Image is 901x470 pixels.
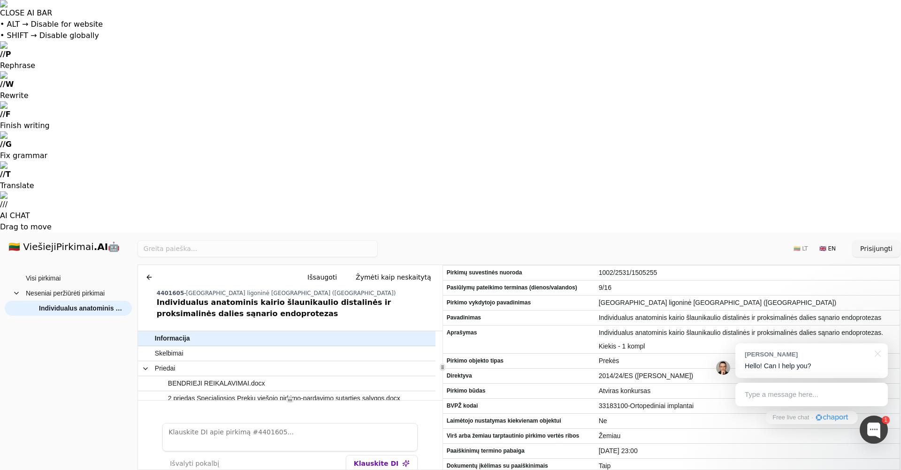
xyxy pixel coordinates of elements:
[599,384,896,398] span: Atviras konkursas
[447,311,591,325] span: Pavadinimas
[447,444,591,458] span: Paaiškinimų termino pabaiga
[599,354,896,368] span: Prekės
[447,369,591,383] span: Direktyva
[599,444,896,458] span: [DATE] 23:00
[765,411,857,424] a: Free live chat·
[157,297,439,319] div: Individualus anatominis kairio šlaunikaulio distalinės ir proksimalinės dalies sąnario endoprotezas
[447,266,591,280] span: Pirkimų suvestinės nuoroda
[853,240,900,257] button: Prisijungti
[811,413,813,422] div: ·
[599,296,896,310] span: [GEOGRAPHIC_DATA] ligoninė [GEOGRAPHIC_DATA] ([GEOGRAPHIC_DATA])
[447,281,591,295] span: Pasiūlymų pateikimo terminas (dienos/valandos)
[157,290,184,296] span: 4401605
[168,392,400,405] span: 2 priedas Specialiosios Prekių viešojo pirkimo-pardavimo sutarties sąlygos.docx
[447,384,591,398] span: Pirkimo būdas
[599,281,896,295] span: 9/16
[599,266,896,280] span: 1002/2531/1505255
[26,271,61,285] span: Visi pirkimai
[186,290,396,296] span: [GEOGRAPHIC_DATA] ligoninė [GEOGRAPHIC_DATA] ([GEOGRAPHIC_DATA])
[599,326,896,353] span: Individualus anatominis kairio šlaunikaulio distalinės ir proksimalinės dalies sąnario endoprotez...
[137,240,378,257] input: Greita paieška...
[447,414,591,428] span: Laimėtojo nustatymas kiekvienam objektui
[599,369,896,383] span: 2014/24/ES ([PERSON_NAME])
[1,233,136,263] a: 🇱🇹 ViešiejiPirkimai.AI🤖
[168,377,265,390] span: BENDRIEJI REIKALAVIMAI.docx
[599,311,896,325] span: Individualus anatominis kairio šlaunikaulio distalinės ir proksimalinės dalies sąnario endoprotezas
[155,332,190,345] span: Informacija
[1,233,136,263] h1: 🇱🇹 ViešiejiPirkimai 🤖
[447,326,591,340] span: Aprašymas
[772,413,809,422] span: Free live chat
[94,241,108,252] strong: .AI
[599,414,896,428] span: Ne
[26,286,105,300] span: Neseniai peržiūrėti pirkimai
[599,399,896,413] span: 33183100-Ortopediniai implantai
[447,429,591,443] span: Virš arba žemiau tarptautinio pirkimo vertės ribos
[157,289,439,297] div: -
[155,347,183,360] span: Skelbimai
[348,269,439,286] button: Žymėti kaip neskaitytą
[814,241,841,256] button: 🇬🇧 EN
[745,361,878,371] p: Hello! Can I help you?
[716,361,730,375] img: Jonas
[882,416,890,424] div: 1
[39,301,122,315] span: Individualus anatominis kairio šlaunikaulio distalinės ir proksimalinės dalies sąnario endoprotezas
[155,362,176,375] span: Priedai
[599,429,896,443] span: Žemiau
[447,296,591,310] span: Pirkimo vykdytojo pavadinimas
[745,350,869,359] div: [PERSON_NAME]
[300,269,344,286] button: Išsaugoti
[447,399,591,413] span: BVPŽ kodai
[735,383,888,406] div: Type a message here...
[447,354,591,368] span: Pirkimo objekto tipas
